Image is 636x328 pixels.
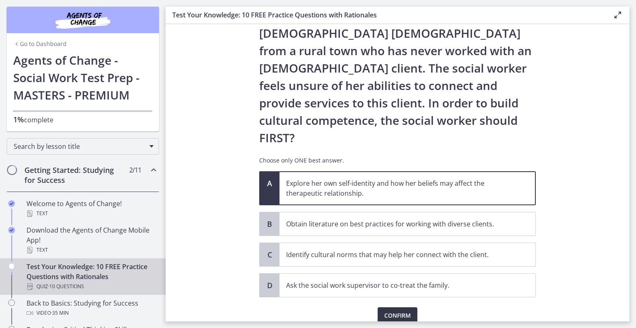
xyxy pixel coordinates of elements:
[286,280,512,290] p: Ask the social work supervisor to co-treat the family.
[286,250,512,260] p: Identify cultural norms that may help her connect with the client.
[26,199,156,219] div: Welcome to Agents of Change!
[33,10,132,30] img: Agents of Change
[286,219,512,229] p: Obtain literature on best practices for working with diverse clients.
[13,40,67,48] a: Go to Dashboard
[265,250,275,260] span: C
[259,156,536,165] p: Choose only ONE best answer.
[48,282,84,292] span: · 10 Questions
[24,165,125,185] h2: Getting Started: Studying for Success
[265,280,275,290] span: D
[13,114,24,124] span: 1%
[8,227,15,233] i: Completed
[172,10,600,20] h3: Test Your Knowledge: 10 FREE Practice Questions with Rationales
[26,245,156,255] div: Text
[265,178,275,188] span: A
[13,51,152,104] h1: Agents of Change - Social Work Test Prep - MASTERS - PREMIUM
[51,308,69,318] span: · 35 min
[286,178,512,198] p: Explore her own self-identity and how her beliefs may affect the therapeutic relationship.
[26,282,156,292] div: Quiz
[384,311,411,321] span: Confirm
[26,209,156,219] div: Text
[13,114,152,125] p: complete
[7,138,159,155] div: Search by lesson title
[8,200,15,207] i: Completed
[26,308,156,318] div: Video
[129,165,141,175] span: 2 / 11
[378,307,417,324] button: Confirm
[26,298,156,318] div: Back to Basics: Studying for Success
[26,225,156,255] div: Download the Agents of Change Mobile App!
[26,262,156,292] div: Test Your Knowledge: 10 FREE Practice Questions with Rationales
[14,142,145,151] span: Search by lesson title
[265,219,275,229] span: B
